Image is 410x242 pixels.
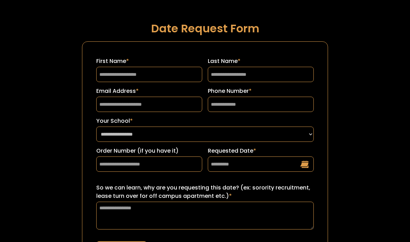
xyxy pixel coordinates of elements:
label: Your School [96,117,314,125]
label: Phone Number [208,87,314,95]
h1: Date Request Form [82,22,328,34]
label: Requested Date [208,147,314,155]
label: Last Name [208,57,314,65]
label: First Name [96,57,202,65]
label: Email Address [96,87,202,95]
label: So we can learn, why are you requesting this date? (ex: sorority recruitment, lease turn over for... [96,184,314,200]
label: Order Number (if you have it) [96,147,202,155]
